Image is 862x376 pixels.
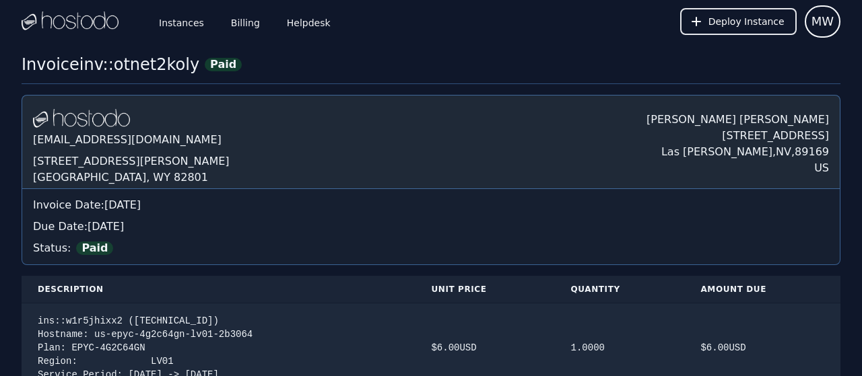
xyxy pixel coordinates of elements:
span: MW [811,12,834,31]
th: Unit Price [415,276,554,303]
th: Quantity [555,276,685,303]
span: Paid [205,58,242,71]
img: Logo [33,109,130,129]
div: Due Date: [DATE] [33,219,829,235]
th: Description [22,276,415,303]
div: Invoice inv::otnet2koly [22,54,199,75]
div: Las [PERSON_NAME] , NV , 89169 [646,144,829,160]
div: $ 6.00 USD [700,341,824,354]
div: 1.0000 [571,341,669,354]
div: Invoice Date: [DATE] [33,197,829,213]
button: Deploy Instance [680,8,797,35]
span: Paid [76,241,113,255]
div: Status: [33,235,829,256]
div: [STREET_ADDRESS][PERSON_NAME] [33,153,230,170]
span: Deploy Instance [708,15,785,28]
div: US [646,160,829,176]
img: Logo [22,11,119,32]
th: Amount Due [684,276,840,303]
div: [EMAIL_ADDRESS][DOMAIN_NAME] [33,129,230,153]
div: $ 6.00 USD [431,341,538,354]
div: [GEOGRAPHIC_DATA], WY 82801 [33,170,230,186]
div: [PERSON_NAME] [PERSON_NAME] [646,106,829,128]
button: User menu [805,5,840,38]
div: [STREET_ADDRESS] [646,128,829,144]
